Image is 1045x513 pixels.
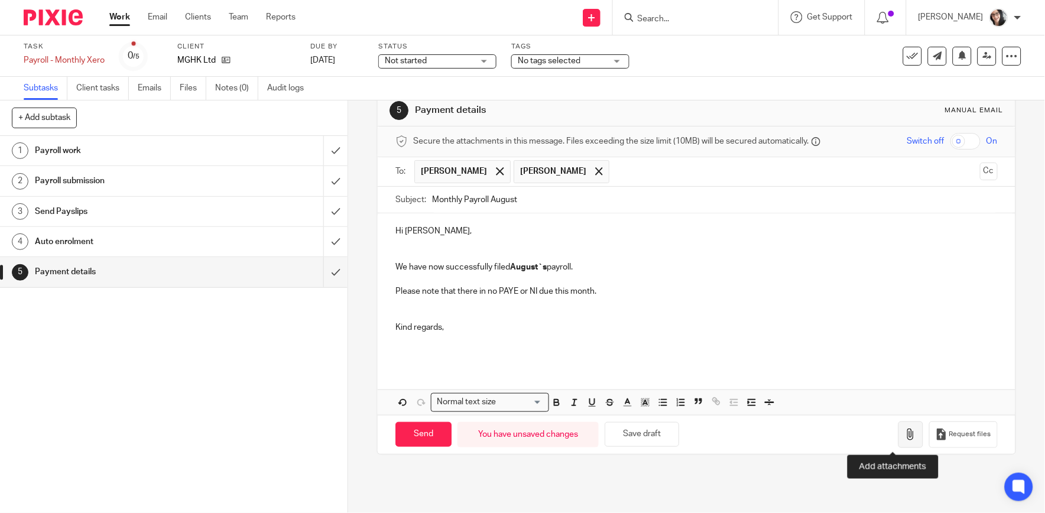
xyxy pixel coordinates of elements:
a: Clients [185,11,211,23]
h1: Payroll work [35,142,219,160]
a: Email [148,11,167,23]
h1: Payment details [415,104,722,116]
span: Get Support [807,13,853,21]
a: Team [229,11,248,23]
span: Normal text size [434,396,498,408]
strong: August`s [510,263,547,271]
div: Search for option [431,393,549,411]
a: Files [180,77,206,100]
div: 5 [12,264,28,281]
a: Subtasks [24,77,67,100]
label: Status [378,42,496,51]
a: Reports [266,11,296,23]
a: Notes (0) [215,77,258,100]
label: Task [24,42,105,51]
input: Search [637,14,743,25]
div: 4 [12,233,28,250]
span: Secure the attachments in this message. Files exceeding the size limit (10MB) will be secured aut... [413,135,809,147]
div: 5 [390,101,408,120]
div: Payroll - Monthly Xero [24,54,105,66]
img: Pixie [24,9,83,25]
label: Tags [511,42,629,51]
span: Not started [385,57,427,65]
button: Request files [929,421,998,448]
span: [DATE] [310,56,335,64]
button: + Add subtask [12,108,77,128]
span: No tags selected [518,57,580,65]
input: Search for option [499,396,542,408]
p: Kind regards, [395,322,997,333]
p: Hi [PERSON_NAME], [395,225,997,237]
button: Cc [980,163,998,180]
span: [PERSON_NAME] [520,165,586,177]
label: Subject: [395,194,426,206]
h1: Payment details [35,263,219,281]
img: me%20(1).jpg [989,8,1008,27]
div: 0 [128,49,139,63]
div: Manual email [945,106,1004,115]
button: Save draft [605,422,679,447]
span: [PERSON_NAME] [421,165,487,177]
span: On [986,135,998,147]
small: /5 [133,53,139,60]
h1: Auto enrolment [35,233,219,251]
span: Request files [949,430,991,439]
p: Please note that there in no PAYE or NI due this month. [395,285,997,297]
div: 2 [12,173,28,190]
p: MGHK Ltd [177,54,216,66]
p: We have now successfully filed payroll. [395,249,997,274]
p: [PERSON_NAME] [919,11,984,23]
a: Work [109,11,130,23]
h1: Payroll submission [35,172,219,190]
a: Emails [138,77,171,100]
label: Due by [310,42,364,51]
label: Client [177,42,296,51]
h1: Send Payslips [35,203,219,220]
span: Switch off [907,135,945,147]
a: Client tasks [76,77,129,100]
div: You have unsaved changes [457,422,599,447]
a: Audit logs [267,77,313,100]
label: To: [395,165,408,177]
div: 3 [12,203,28,220]
input: Send [395,422,452,447]
div: 1 [12,142,28,159]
